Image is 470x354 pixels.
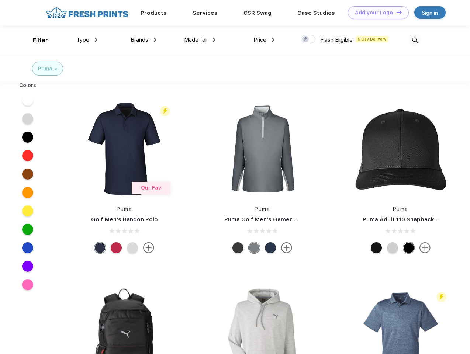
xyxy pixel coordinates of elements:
img: more.svg [143,242,154,253]
img: dropdown.png [272,38,274,42]
div: Pma Blk Pma Blk [403,242,414,253]
img: more.svg [419,242,431,253]
div: Puma [38,65,52,73]
img: dropdown.png [154,38,156,42]
img: func=resize&h=266 [75,100,173,198]
a: Sign in [414,6,446,19]
div: Ski Patrol [111,242,122,253]
img: dropdown.png [213,38,215,42]
span: 5 Day Delivery [356,36,388,42]
a: Puma [255,206,270,212]
div: Pma Blk with Pma Blk [371,242,382,253]
span: Brands [131,37,148,43]
a: Puma [117,206,132,212]
img: dropdown.png [95,38,97,42]
div: Quiet Shade [249,242,260,253]
img: func=resize&h=266 [213,100,311,198]
img: more.svg [281,242,292,253]
a: CSR Swag [243,10,272,16]
div: Colors [14,81,42,89]
div: Add your Logo [355,10,393,16]
span: Price [253,37,266,43]
a: Golf Men's Bandon Polo [91,216,158,223]
img: desktop_search.svg [409,34,421,46]
a: Puma [393,206,408,212]
img: fo%20logo%202.webp [44,6,131,19]
img: DT [397,10,402,14]
img: flash_active_toggle.svg [160,106,170,116]
a: Products [141,10,167,16]
span: Type [76,37,89,43]
span: Made for [184,37,207,43]
a: Puma Golf Men's Gamer Golf Quarter-Zip [224,216,341,223]
span: Our Fav [141,185,161,191]
span: Flash Eligible [320,37,353,43]
div: Puma Black [232,242,243,253]
div: Navy Blazer [265,242,276,253]
a: Services [193,10,218,16]
div: High Rise [127,242,138,253]
img: filter_cancel.svg [55,68,57,70]
div: Sign in [422,8,438,17]
img: func=resize&h=266 [352,100,450,198]
img: flash_active_toggle.svg [436,292,446,302]
div: Filter [33,36,48,45]
div: Navy Blazer [94,242,106,253]
div: Quarry Brt Whit [387,242,398,253]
